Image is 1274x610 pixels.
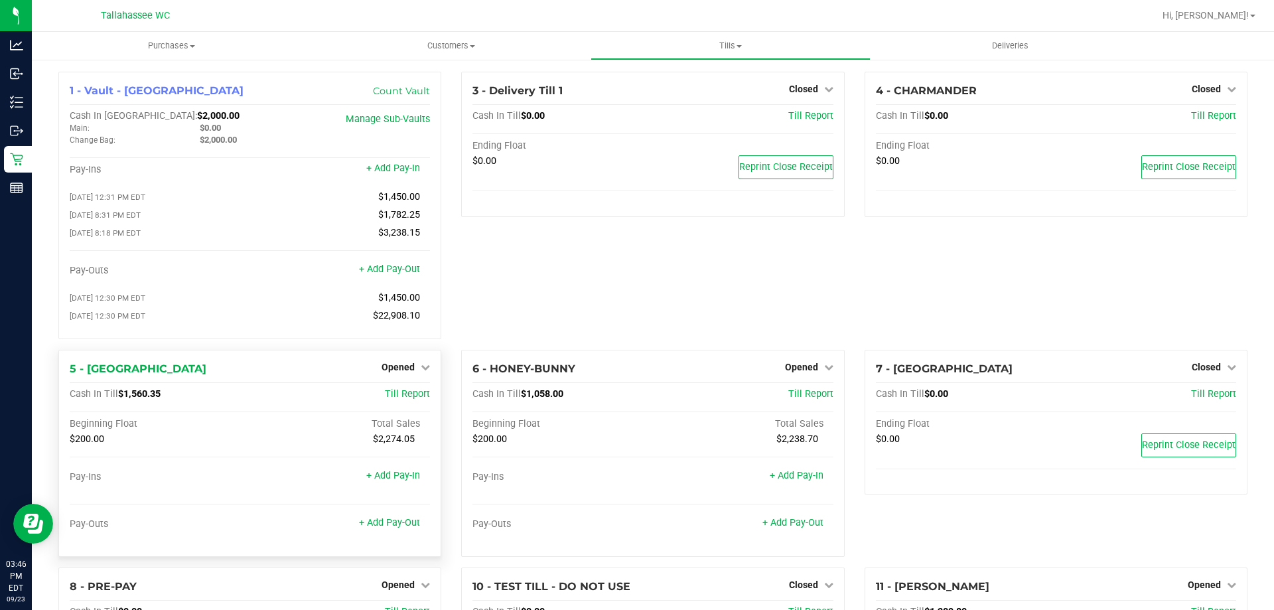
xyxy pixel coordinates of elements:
a: + Add Pay-In [366,470,420,481]
button: Reprint Close Receipt [1141,433,1236,457]
a: Deliveries [871,32,1150,60]
span: Opened [382,362,415,372]
span: Cash In [GEOGRAPHIC_DATA]: [70,110,197,121]
a: Till Report [1191,110,1236,121]
span: $0.00 [472,155,496,167]
span: Closed [789,579,818,590]
a: Till Report [1191,388,1236,400]
a: Till Report [385,388,430,400]
div: Ending Float [876,418,1056,430]
a: Tills [591,32,870,60]
div: Pay-Outs [472,518,653,530]
div: Pay-Outs [70,265,250,277]
span: [DATE] 12:31 PM EDT [70,192,145,202]
div: Ending Float [876,140,1056,152]
span: Cash In Till [876,110,924,121]
a: Till Report [788,110,833,121]
a: + Add Pay-In [366,163,420,174]
button: Reprint Close Receipt [1141,155,1236,179]
a: Till Report [788,388,833,400]
span: Purchases [32,40,311,52]
span: $1,450.00 [378,292,420,303]
span: [DATE] 8:31 PM EDT [70,210,141,220]
span: Main: [70,123,90,133]
span: 5 - [GEOGRAPHIC_DATA] [70,362,206,375]
p: 03:46 PM EDT [6,558,26,594]
span: $2,000.00 [200,135,237,145]
div: Pay-Outs [70,518,250,530]
a: + Add Pay-Out [359,264,420,275]
span: $1,450.00 [378,191,420,202]
span: $200.00 [472,433,507,445]
a: Manage Sub-Vaults [346,114,430,125]
span: Hi, [PERSON_NAME]! [1163,10,1249,21]
span: Tallahassee WC [101,10,170,21]
span: $0.00 [876,433,900,445]
span: $0.00 [200,123,221,133]
span: Customers [312,40,590,52]
p: 09/23 [6,594,26,604]
span: Closed [1192,362,1221,372]
a: Customers [311,32,591,60]
div: Total Sales [653,418,833,430]
div: Pay-Ins [70,164,250,176]
span: Closed [789,84,818,94]
span: Closed [1192,84,1221,94]
a: + Add Pay-Out [762,517,823,528]
inline-svg: Inventory [10,96,23,109]
span: [DATE] 12:30 PM EDT [70,293,145,303]
span: Cash In Till [472,110,521,121]
span: $22,908.10 [373,310,420,321]
inline-svg: Retail [10,153,23,166]
span: $2,274.05 [373,433,415,445]
span: 6 - HONEY-BUNNY [472,362,575,375]
span: Reprint Close Receipt [739,161,833,173]
a: Purchases [32,32,311,60]
span: Deliveries [974,40,1046,52]
a: Count Vault [373,85,430,97]
a: + Add Pay-Out [359,517,420,528]
span: $0.00 [876,155,900,167]
span: Cash In Till [876,388,924,400]
span: [DATE] 8:18 PM EDT [70,228,141,238]
span: $200.00 [70,433,104,445]
span: 8 - PRE-PAY [70,580,137,593]
span: $0.00 [924,110,948,121]
button: Reprint Close Receipt [739,155,833,179]
span: $0.00 [924,388,948,400]
span: 4 - CHARMANDER [876,84,977,97]
span: Cash In Till [70,388,118,400]
span: $1,058.00 [521,388,563,400]
div: Pay-Ins [472,471,653,483]
span: $1,560.35 [118,388,161,400]
a: + Add Pay-In [770,470,823,481]
span: 10 - TEST TILL - DO NOT USE [472,580,630,593]
inline-svg: Reports [10,181,23,194]
div: Ending Float [472,140,653,152]
div: Beginning Float [70,418,250,430]
iframe: Resource center [13,504,53,544]
inline-svg: Inbound [10,67,23,80]
div: Total Sales [250,418,431,430]
div: Pay-Ins [70,471,250,483]
span: Opened [382,579,415,590]
span: $1,782.25 [378,209,420,220]
span: Reprint Close Receipt [1142,439,1236,451]
span: Change Bag: [70,135,115,145]
span: $2,000.00 [197,110,240,121]
inline-svg: Outbound [10,124,23,137]
span: 7 - [GEOGRAPHIC_DATA] [876,362,1013,375]
span: $3,238.15 [378,227,420,238]
span: Opened [785,362,818,372]
span: $2,238.70 [776,433,818,445]
span: Opened [1188,579,1221,590]
div: Beginning Float [472,418,653,430]
inline-svg: Analytics [10,38,23,52]
span: Cash In Till [472,388,521,400]
span: 3 - Delivery Till 1 [472,84,563,97]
